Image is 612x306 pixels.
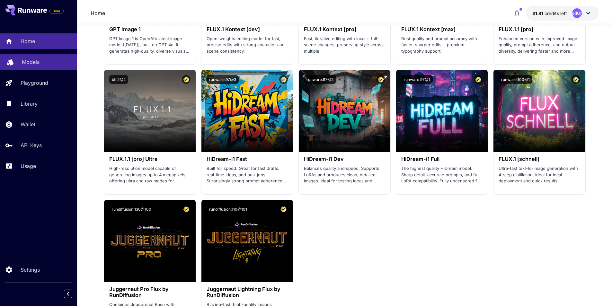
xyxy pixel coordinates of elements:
[49,7,64,15] span: Add your payment card to enable full platform functionality.
[91,9,105,17] a: Home
[109,36,191,55] p: GPT Image 1 is OpenAI’s latest image model ([DATE]), built on GPT‑4o. It generates high‑quality, ...
[401,165,483,184] p: The highest quality HiDream model. Sharp detail, accurate prompts, and full LoRA compatibility. F...
[207,36,288,55] p: Open-weights editing model for fast, precise edits with strong character and scene consistency.
[21,266,40,274] p: Settings
[207,156,288,162] h3: HiDream-i1 Fast
[279,75,288,84] button: Certified Model – Vetted for best performance and includes a commercial license.
[207,75,239,84] button: runware:97@3
[304,156,385,162] h3: HiDream-i1 Dev
[401,26,483,32] h3: FLUX.1 Kontext [max]
[401,75,433,84] button: runware:97@1
[304,36,385,55] p: Fast, iterative editing with local + full-scene changes, preserving style across multiple.
[207,286,288,298] h3: Juggernaut Lightning Flux by RunDiffusion
[104,70,196,152] img: alt
[109,26,191,32] h3: GPT Image 1
[64,290,72,298] button: Collapse sidebar
[499,26,580,32] h3: FLUX.1.1 [pro]
[201,70,293,152] img: alt
[207,26,288,32] h3: FLUX.1 Kontext [dev]
[401,36,483,55] p: Best quality and prompt accuracy with faster, sharper edits + premium typography support.
[21,100,38,108] p: Library
[207,165,288,184] p: Built for speed. Great for fast drafts, real-time ideas, and bulk jobs. Surprisingly strong promp...
[401,156,483,162] h3: HiDream-i1 Full
[182,75,191,84] button: Certified Model – Vetted for best performance and includes a commercial license.
[69,288,77,300] div: Collapse sidebar
[304,165,385,184] p: Balances quality and speed. Supports LoRAs and produces clean, detailed images. Ideal for testing...
[499,156,580,162] h3: FLUX.1 [schnell]
[493,70,585,152] img: alt
[91,9,105,17] nav: breadcrumb
[109,286,191,298] h3: Juggernaut Pro Flux by RunDiffusion
[201,200,293,282] img: alt
[396,70,488,152] img: alt
[545,11,567,16] span: credits left
[109,156,191,162] h3: FLUX.1.1 [pro] Ultra
[299,70,390,152] img: alt
[304,26,385,32] h3: FLUX.1 Kontext [pro]
[526,6,599,21] button: $1.8082UndefinedUndefined
[21,120,35,128] p: Wallet
[21,79,48,87] p: Playground
[572,75,580,84] button: Certified Model – Vetted for best performance and includes a commercial license.
[499,165,580,184] p: Ultra-fast text-to-image generation with 4-step distillation, ideal for local deployment and quic...
[532,10,567,17] div: $1.8082
[182,205,191,214] button: Certified Model – Vetted for best performance and includes a commercial license.
[377,75,385,84] button: Certified Model – Vetted for best performance and includes a commercial license.
[22,58,40,66] p: Models
[304,75,336,84] button: runware:97@2
[21,141,42,149] p: API Keys
[279,205,288,214] button: Certified Model – Vetted for best performance and includes a commercial license.
[109,165,191,184] p: High-resolution model capable of generating images up to 4 megapixels, offering ultra and raw mod...
[499,75,532,84] button: runware:100@1
[572,8,582,18] div: UndefinedUndefined
[109,205,154,214] button: rundiffusion:130@100
[474,75,483,84] button: Certified Model – Vetted for best performance and includes a commercial license.
[21,162,36,170] p: Usage
[499,36,580,55] p: Enhanced version with improved image quality, prompt adherence, and output diversity, delivering ...
[50,9,63,13] span: TRIAL
[21,37,35,45] p: Home
[207,205,250,214] button: rundiffusion:110@101
[104,200,196,282] img: alt
[532,11,545,16] span: $1.81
